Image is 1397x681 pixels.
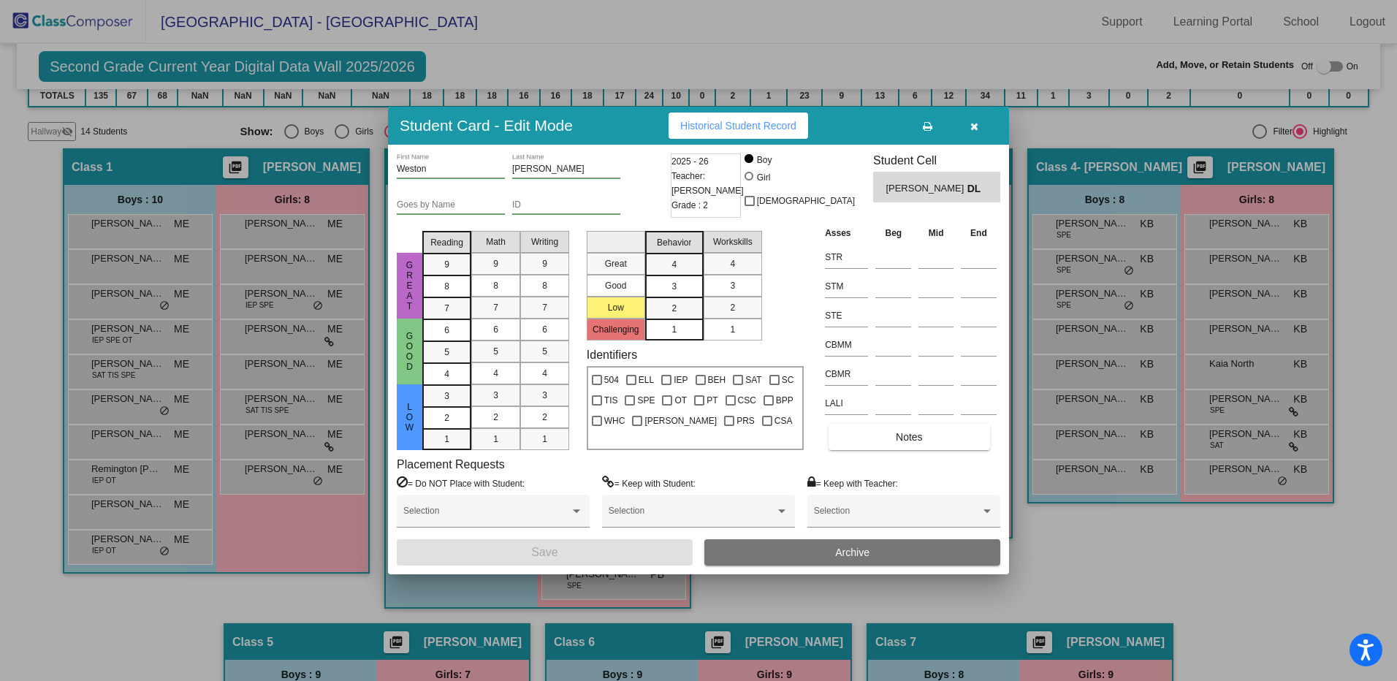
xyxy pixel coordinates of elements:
[657,236,691,249] span: Behavior
[542,433,547,446] span: 1
[873,153,1000,167] h3: Student Cell
[542,411,547,424] span: 2
[542,389,547,402] span: 3
[604,392,618,409] span: TIS
[825,392,868,414] input: assessment
[757,192,855,210] span: [DEMOGRAPHIC_DATA]
[674,371,688,389] span: IEP
[671,198,708,213] span: Grade : 2
[493,301,498,314] span: 7
[444,258,449,271] span: 9
[674,392,687,409] span: OT
[542,279,547,292] span: 8
[493,389,498,402] span: 3
[669,113,808,139] button: Historical Student Record
[493,433,498,446] span: 1
[896,431,923,443] span: Notes
[397,539,693,566] button: Save
[872,225,915,241] th: Beg
[671,154,709,169] span: 2025 - 26
[444,324,449,337] span: 6
[493,323,498,336] span: 6
[531,546,557,558] span: Save
[713,235,753,248] span: Workskills
[835,547,869,558] span: Archive
[531,235,558,248] span: Writing
[745,371,761,389] span: SAT
[886,181,967,197] span: [PERSON_NAME]
[730,257,735,270] span: 4
[738,392,756,409] span: CSC
[825,246,868,268] input: assessment
[957,225,1000,241] th: End
[493,367,498,380] span: 4
[680,120,796,132] span: Historical Student Record
[400,116,573,134] h3: Student Card - Edit Mode
[825,305,868,327] input: assessment
[444,280,449,293] span: 8
[493,257,498,270] span: 9
[756,171,771,184] div: Girl
[671,169,744,198] span: Teacher: [PERSON_NAME]
[776,392,793,409] span: BPP
[542,301,547,314] span: 7
[821,225,872,241] th: Asses
[542,323,547,336] span: 6
[486,235,506,248] span: Math
[782,371,794,389] span: SC
[639,371,654,389] span: ELL
[602,476,696,490] label: = Keep with Student:
[708,371,726,389] span: BEH
[430,236,463,249] span: Reading
[671,258,677,271] span: 4
[671,280,677,293] span: 3
[604,371,619,389] span: 504
[604,412,625,430] span: WHC
[671,302,677,315] span: 2
[829,424,989,450] button: Notes
[403,331,416,372] span: Good
[825,275,868,297] input: assessment
[704,539,1000,566] button: Archive
[403,402,416,433] span: Low
[444,433,449,446] span: 1
[736,412,755,430] span: PRS
[444,411,449,425] span: 2
[730,323,735,336] span: 1
[730,279,735,292] span: 3
[637,392,655,409] span: SPE
[671,323,677,336] span: 1
[397,476,525,490] label: = Do NOT Place with Student:
[444,368,449,381] span: 4
[774,412,793,430] span: CSA
[444,302,449,315] span: 7
[807,476,898,490] label: = Keep with Teacher:
[756,153,772,167] div: Boy
[542,345,547,358] span: 5
[444,346,449,359] span: 5
[644,412,717,430] span: [PERSON_NAME]
[493,345,498,358] span: 5
[493,279,498,292] span: 8
[730,301,735,314] span: 2
[967,181,988,197] span: DL
[397,200,505,210] input: goes by name
[403,260,416,311] span: Great
[707,392,717,409] span: PT
[542,367,547,380] span: 4
[493,411,498,424] span: 2
[444,389,449,403] span: 3
[825,363,868,385] input: assessment
[397,457,505,471] label: Placement Requests
[915,225,957,241] th: Mid
[825,334,868,356] input: assessment
[587,348,637,362] label: Identifiers
[542,257,547,270] span: 9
